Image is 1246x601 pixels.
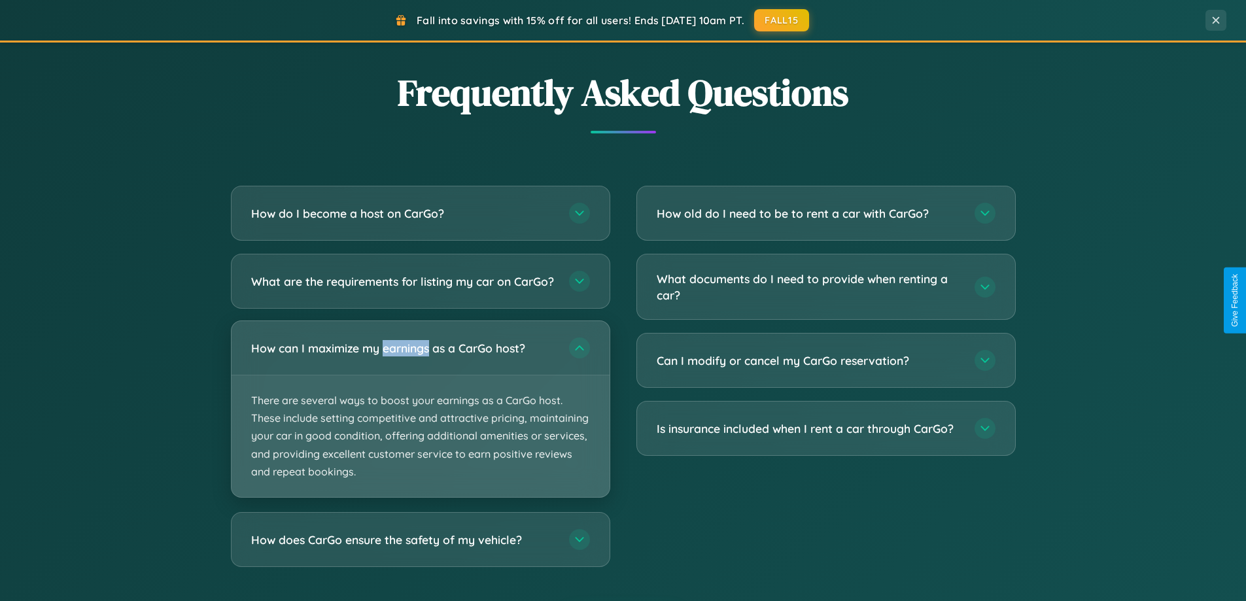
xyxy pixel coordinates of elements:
[1230,274,1239,327] div: Give Feedback
[417,14,744,27] span: Fall into savings with 15% off for all users! Ends [DATE] 10am PT.
[251,340,556,356] h3: How can I maximize my earnings as a CarGo host?
[657,421,961,437] h3: Is insurance included when I rent a car through CarGo?
[754,9,809,31] button: FALL15
[657,205,961,222] h3: How old do I need to be to rent a car with CarGo?
[251,205,556,222] h3: How do I become a host on CarGo?
[657,271,961,303] h3: What documents do I need to provide when renting a car?
[657,352,961,369] h3: Can I modify or cancel my CarGo reservation?
[251,532,556,548] h3: How does CarGo ensure the safety of my vehicle?
[251,273,556,290] h3: What are the requirements for listing my car on CarGo?
[232,375,610,497] p: There are several ways to boost your earnings as a CarGo host. These include setting competitive ...
[231,67,1016,118] h2: Frequently Asked Questions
